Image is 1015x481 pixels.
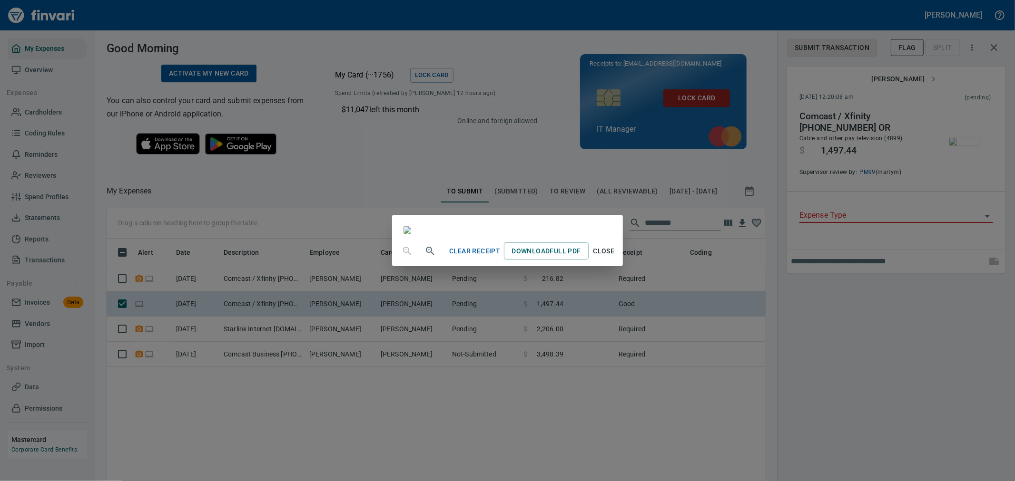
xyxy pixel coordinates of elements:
[504,242,588,260] a: DownloadFull PDF
[512,245,581,257] span: Download Full PDF
[592,245,615,257] span: Close
[449,245,500,257] span: Clear Receipt
[445,242,504,260] button: Clear Receipt
[589,242,619,260] button: Close
[404,226,411,234] img: receipts%2Ftapani%2F2025-08-18%2FwRyD7Dpi8Aanou5rLXT8HKXjbai2__fJPO1dmfSpyDcDdtQqyl.jpg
